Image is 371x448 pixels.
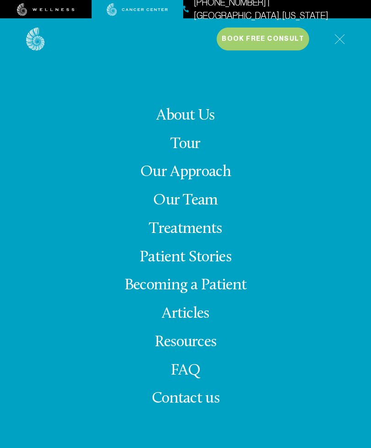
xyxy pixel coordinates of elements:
a: About Us [156,108,215,124]
a: Becoming a Patient [125,277,247,293]
a: FAQ [171,363,201,379]
button: Book Free Consult [217,28,309,50]
span: Contact us [152,391,219,407]
a: Articles [162,306,209,322]
a: Tour [170,136,200,152]
img: wellness [17,3,75,16]
a: Resources [155,334,217,350]
a: Our Approach [140,164,231,180]
img: icon-hamburger [334,34,345,44]
img: cancer center [107,3,168,16]
a: Our Team [153,193,218,209]
a: Treatments [149,221,222,237]
a: Patient Stories [140,249,231,265]
img: logo [26,28,45,51]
